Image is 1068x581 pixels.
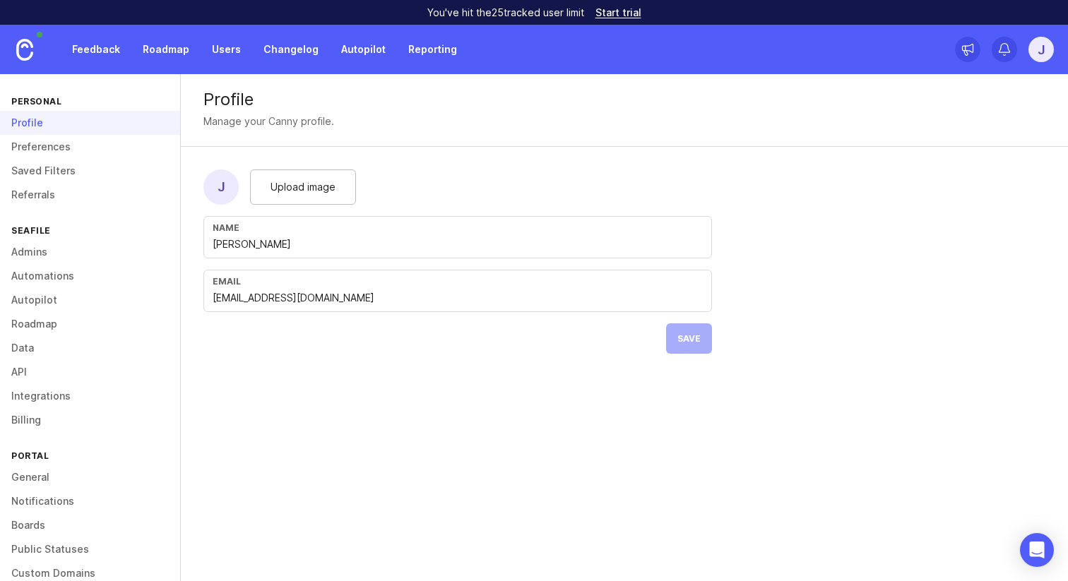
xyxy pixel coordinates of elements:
div: j [203,169,239,205]
button: j [1028,37,1054,62]
a: Roadmap [134,37,198,62]
a: Start trial [595,8,641,18]
a: Reporting [400,37,465,62]
a: Changelog [255,37,327,62]
div: Name [213,222,703,233]
div: Profile [203,91,1045,108]
div: Email [213,276,703,287]
a: Users [203,37,249,62]
p: You've hit the 25 tracked user limit [427,6,584,20]
div: Open Intercom Messenger [1020,533,1054,567]
span: Upload image [271,179,336,195]
a: Autopilot [333,37,394,62]
div: Manage your Canny profile. [203,114,334,129]
img: Canny Home [16,39,33,61]
a: Feedback [64,37,129,62]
